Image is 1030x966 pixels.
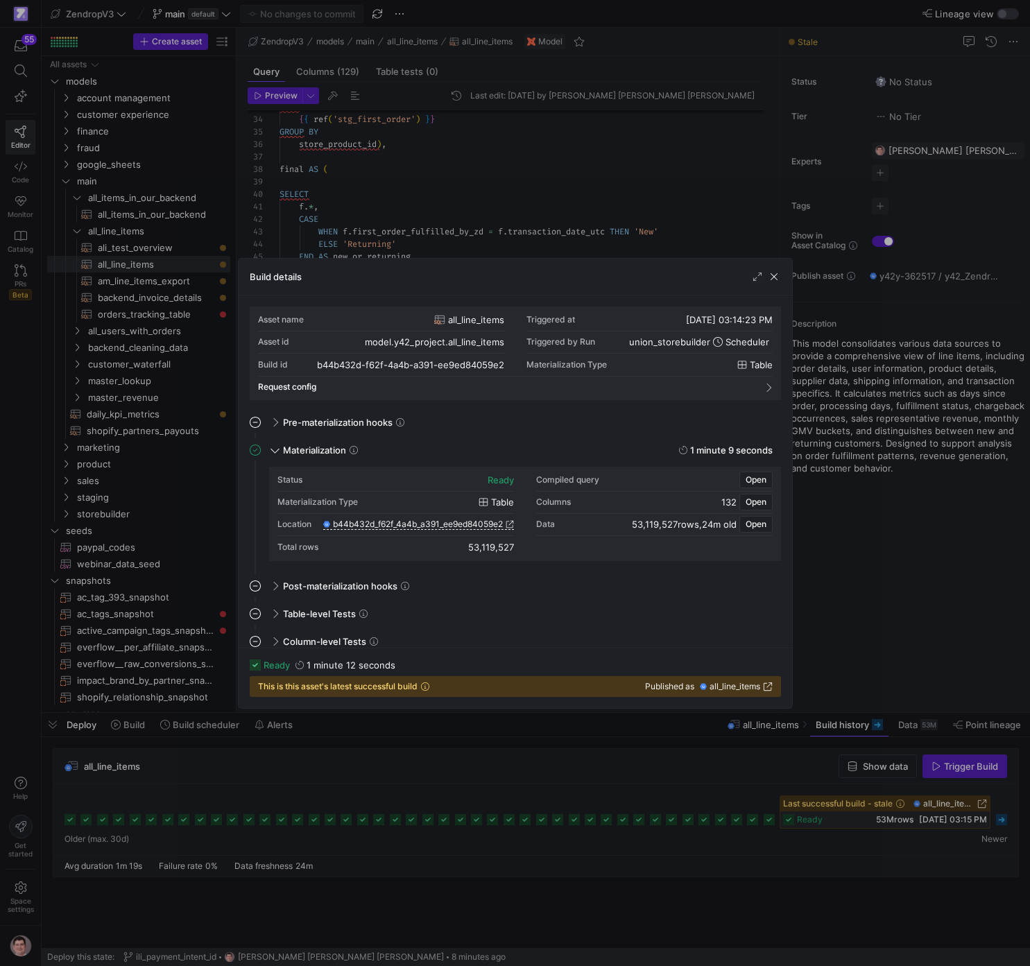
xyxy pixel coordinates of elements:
[333,519,503,529] span: b44b432d_f62f_4a4b_a391_ee9ed84059e2
[283,608,356,619] span: Table-level Tests
[258,377,773,397] mat-expansion-panel-header: Request config
[526,315,575,325] div: Triggered at
[277,542,318,552] div: Total rows
[250,603,781,625] mat-expansion-panel-header: Table-level Tests
[468,542,514,553] div: 53,119,527
[686,314,773,325] span: [DATE] 03:14:23 PM
[277,519,311,529] div: Location
[702,519,737,530] span: 24m old
[536,497,571,507] div: Columns
[710,682,760,691] span: all_line_items
[491,497,514,508] span: table
[536,519,555,529] div: Data
[746,519,766,529] span: Open
[283,445,346,456] span: Materialization
[739,516,773,533] button: Open
[526,337,595,347] div: Triggered by Run
[277,475,302,485] div: Status
[307,659,395,671] y42-duration: 1 minute 12 seconds
[739,472,773,488] button: Open
[645,682,694,691] span: Published as
[626,334,773,350] button: union_storebuilderScheduler
[690,445,773,456] y42-duration: 1 minute 9 seconds
[258,682,418,691] span: This is this asset's latest successful build
[317,359,504,370] div: b44b432d-f62f-4a4b-a391-ee9ed84059e2
[250,439,781,461] mat-expansion-panel-header: Materialization1 minute 9 seconds
[448,314,504,325] span: all_line_items
[746,475,766,485] span: Open
[258,337,289,347] div: Asset id
[258,315,304,325] div: Asset name
[739,494,773,510] button: Open
[250,575,781,597] mat-expansion-panel-header: Post-materialization hooks
[250,411,781,433] mat-expansion-panel-header: Pre-materialization hooks
[746,497,766,507] span: Open
[750,359,773,370] span: table
[365,336,504,347] div: model.y42_project.all_line_items
[721,497,737,508] span: 132
[629,336,710,347] span: union_storebuilder
[264,659,290,671] span: ready
[283,417,393,428] span: Pre-materialization hooks
[632,519,737,530] div: ,
[250,271,302,282] h3: Build details
[283,580,397,592] span: Post-materialization hooks
[526,360,607,370] span: Materialization Type
[536,475,599,485] div: Compiled query
[283,636,366,647] span: Column-level Tests
[488,474,514,485] div: ready
[258,360,288,370] div: Build id
[277,497,358,507] div: Materialization Type
[323,519,514,529] a: b44b432d_f62f_4a4b_a391_ee9ed84059e2
[700,682,773,691] a: all_line_items
[250,630,781,653] mat-expansion-panel-header: Column-level Tests
[726,336,769,347] span: Scheduler
[250,467,781,575] div: Materialization1 minute 9 seconds
[258,382,756,392] mat-panel-title: Request config
[632,519,699,530] span: 53,119,527 rows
